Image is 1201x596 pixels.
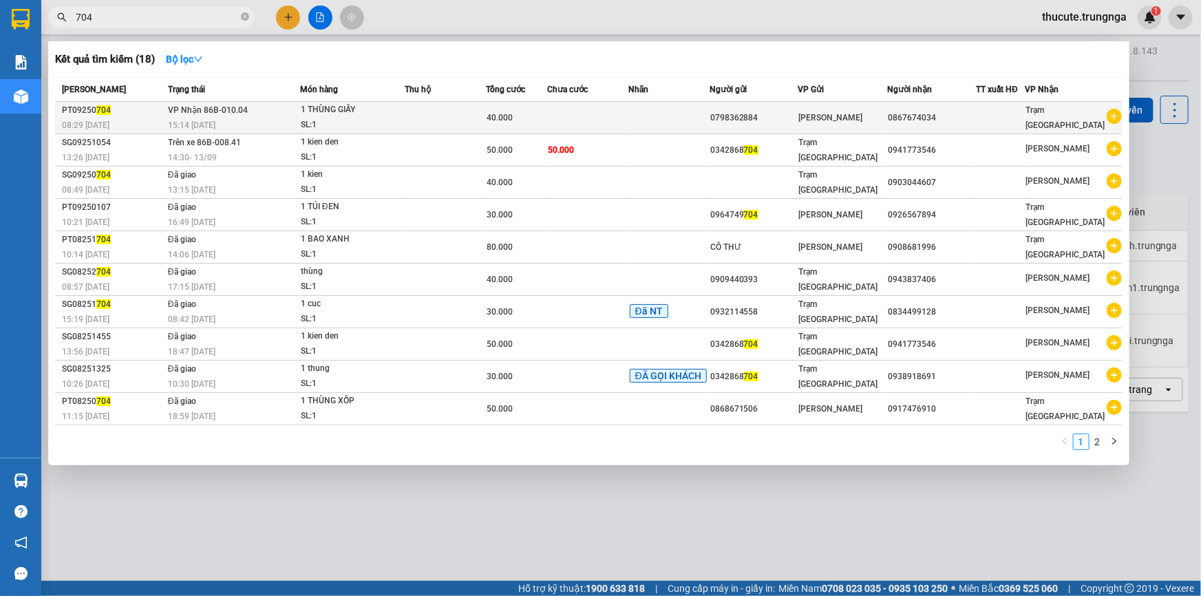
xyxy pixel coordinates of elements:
[57,12,67,22] span: search
[301,247,404,262] div: SL: 1
[166,54,203,65] strong: Bộ lọc
[62,265,164,279] div: SG08252
[62,394,164,409] div: PT08250
[168,315,215,324] span: 08:42 [DATE]
[799,138,878,162] span: Trạm [GEOGRAPHIC_DATA]
[888,208,975,222] div: 0926567894
[1107,109,1122,124] span: plus-circle
[486,85,525,94] span: Tổng cước
[168,170,196,180] span: Đã giao
[888,143,975,158] div: 0941773546
[168,282,215,292] span: 17:15 [DATE]
[62,412,109,421] span: 11:15 [DATE]
[62,200,164,215] div: PT09250107
[710,85,747,94] span: Người gửi
[168,379,215,389] span: 10:30 [DATE]
[487,145,513,155] span: 50.000
[14,536,28,549] span: notification
[888,370,975,384] div: 0938918691
[630,369,707,383] span: ĐÃ GỌI KHÁCH
[887,85,932,94] span: Người nhận
[62,250,109,259] span: 10:14 [DATE]
[96,267,111,277] span: 704
[1025,396,1105,421] span: Trạm [GEOGRAPHIC_DATA]
[710,240,798,255] div: CÔ THƯ
[710,111,798,125] div: 0798362884
[301,376,404,392] div: SL: 1
[487,113,513,123] span: 40.000
[1061,437,1069,445] span: left
[168,235,196,244] span: Đã giao
[301,135,404,150] div: 1 kien den
[14,89,28,104] img: warehouse-icon
[487,339,513,349] span: 50.000
[55,52,155,67] h3: Kết quả tìm kiếm ( 18 )
[799,242,863,252] span: [PERSON_NAME]
[1025,370,1090,380] span: [PERSON_NAME]
[1025,338,1090,348] span: [PERSON_NAME]
[168,138,241,147] span: Trên xe 86B-008.41
[301,200,404,215] div: 1 TÚI ĐEN
[629,85,649,94] span: Nhãn
[1106,434,1123,450] li: Next Page
[62,136,164,150] div: SG09251054
[976,85,1018,94] span: TT xuất HĐ
[744,372,758,381] span: 704
[1025,306,1090,315] span: [PERSON_NAME]
[301,394,404,409] div: 1 THÙNG XỐP
[301,118,404,133] div: SL: 1
[1074,434,1089,449] a: 1
[62,282,109,292] span: 08:57 [DATE]
[487,275,513,284] span: 40.000
[888,273,975,287] div: 0943837406
[168,202,196,212] span: Đã giao
[744,210,758,220] span: 704
[301,344,404,359] div: SL: 1
[301,182,404,198] div: SL: 1
[888,305,975,319] div: 0834499128
[1090,434,1105,449] a: 2
[1025,273,1090,283] span: [PERSON_NAME]
[799,404,863,414] span: [PERSON_NAME]
[888,337,975,352] div: 0941773546
[405,85,431,94] span: Thu hộ
[301,150,404,165] div: SL: 1
[96,299,111,309] span: 704
[1025,85,1059,94] span: VP Nhận
[487,242,513,252] span: 80.000
[62,362,164,376] div: SG08251325
[799,170,878,195] span: Trạm [GEOGRAPHIC_DATA]
[301,409,404,424] div: SL: 1
[14,55,28,70] img: solution-icon
[888,402,975,416] div: 0917476910
[799,113,863,123] span: [PERSON_NAME]
[1025,235,1105,259] span: Trạm [GEOGRAPHIC_DATA]
[168,185,215,195] span: 13:15 [DATE]
[799,210,863,220] span: [PERSON_NAME]
[710,273,798,287] div: 0909440393
[1107,303,1122,318] span: plus-circle
[487,178,513,187] span: 40.000
[168,332,196,341] span: Đã giao
[168,85,205,94] span: Trạng thái
[62,233,164,247] div: PT08251
[1106,434,1123,450] button: right
[1025,144,1090,153] span: [PERSON_NAME]
[168,105,248,115] span: VP Nhận 86B-010.04
[168,153,217,162] span: 14:30 - 13/09
[888,111,975,125] div: 0867674034
[168,217,215,227] span: 16:49 [DATE]
[710,143,798,158] div: 0342868
[799,364,878,389] span: Trạm [GEOGRAPHIC_DATA]
[710,305,798,319] div: 0932114558
[14,505,28,518] span: question-circle
[62,217,109,227] span: 10:21 [DATE]
[1056,434,1073,450] button: left
[301,215,404,230] div: SL: 1
[168,364,196,374] span: Đã giao
[96,105,111,115] span: 704
[62,85,126,94] span: [PERSON_NAME]
[96,170,111,180] span: 704
[710,208,798,222] div: 0964749
[487,404,513,414] span: 50.000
